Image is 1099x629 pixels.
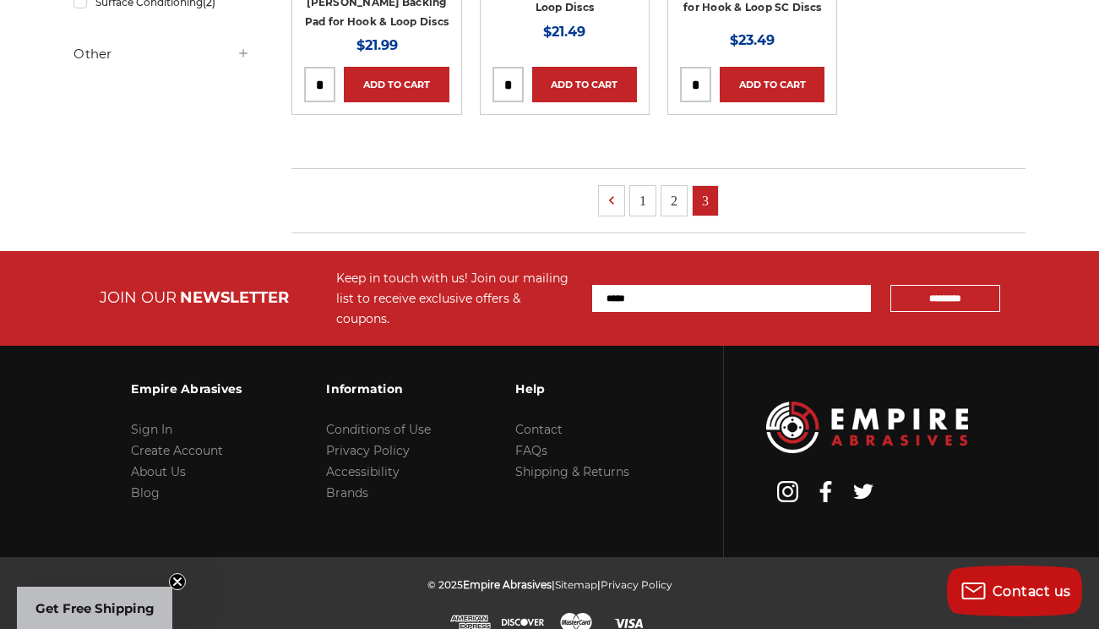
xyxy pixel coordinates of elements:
[515,422,563,437] a: Contact
[515,371,629,407] h3: Help
[336,268,575,329] div: Keep in touch with us! Join our mailing list to receive exclusive offers & coupons.
[17,587,172,629] div: Get Free ShippingClose teaser
[543,24,585,40] span: $21.49
[180,288,289,307] span: NEWSLETTER
[326,443,410,458] a: Privacy Policy
[730,32,775,48] span: $23.49
[35,600,155,616] span: Get Free Shipping
[993,583,1071,599] span: Contact us
[326,464,400,479] a: Accessibility
[601,578,672,591] a: Privacy Policy
[356,37,398,53] span: $21.99
[720,67,824,102] a: Add to Cart
[100,288,177,307] span: JOIN OUR
[515,464,629,479] a: Shipping & Returns
[326,371,431,407] h3: Information
[947,566,1082,616] button: Contact us
[630,186,656,216] a: 1
[73,44,249,64] h5: Other
[693,186,718,216] a: 3
[661,186,687,216] a: 2
[532,67,637,102] a: Add to Cart
[131,422,172,437] a: Sign In
[515,443,547,458] a: FAQs
[169,573,186,590] button: Close teaser
[766,402,967,453] img: Empire Abrasives Logo Image
[344,67,449,102] a: Add to Cart
[131,443,223,458] a: Create Account
[555,578,597,591] a: Sitemap
[326,422,431,437] a: Conditions of Use
[326,485,368,500] a: Brands
[131,485,160,500] a: Blog
[427,574,672,595] p: © 2025 | |
[463,578,552,591] span: Empire Abrasives
[131,371,242,407] h3: Empire Abrasives
[131,464,186,479] a: About Us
